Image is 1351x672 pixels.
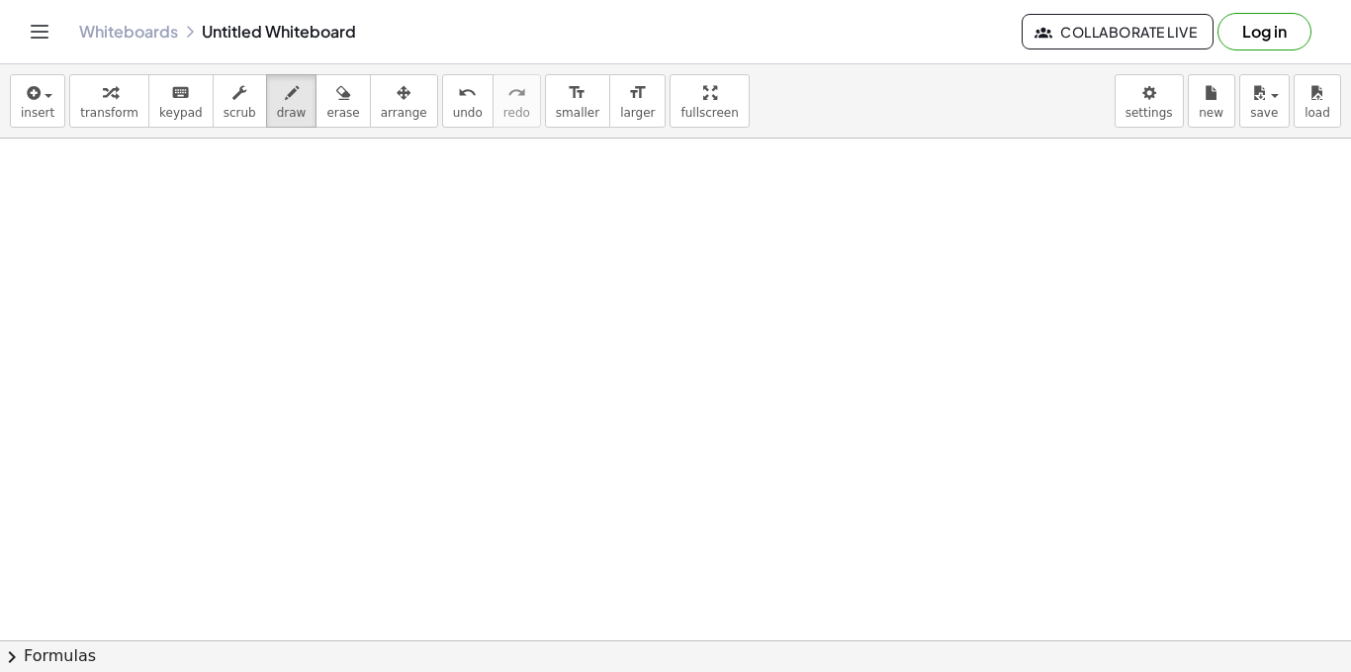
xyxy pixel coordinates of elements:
[326,106,359,120] span: erase
[545,74,610,128] button: format_sizesmaller
[453,106,483,120] span: undo
[507,81,526,105] i: redo
[503,106,530,120] span: redo
[1250,106,1278,120] span: save
[10,74,65,128] button: insert
[24,16,55,48] button: Toggle navigation
[458,81,477,105] i: undo
[680,106,738,120] span: fullscreen
[1022,14,1214,49] button: Collaborate Live
[370,74,438,128] button: arrange
[1188,74,1235,128] button: new
[79,22,178,42] a: Whiteboards
[1239,74,1290,128] button: save
[224,106,256,120] span: scrub
[609,74,666,128] button: format_sizelarger
[213,74,267,128] button: scrub
[556,106,599,120] span: smaller
[1199,106,1223,120] span: new
[159,106,203,120] span: keypad
[628,81,647,105] i: format_size
[80,106,138,120] span: transform
[266,74,317,128] button: draw
[670,74,749,128] button: fullscreen
[620,106,655,120] span: larger
[1115,74,1184,128] button: settings
[148,74,214,128] button: keyboardkeypad
[1217,13,1311,50] button: Log in
[315,74,370,128] button: erase
[1294,74,1341,128] button: load
[1305,106,1330,120] span: load
[171,81,190,105] i: keyboard
[381,106,427,120] span: arrange
[277,106,307,120] span: draw
[493,74,541,128] button: redoredo
[69,74,149,128] button: transform
[21,106,54,120] span: insert
[1038,23,1197,41] span: Collaborate Live
[1126,106,1173,120] span: settings
[568,81,586,105] i: format_size
[442,74,494,128] button: undoundo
